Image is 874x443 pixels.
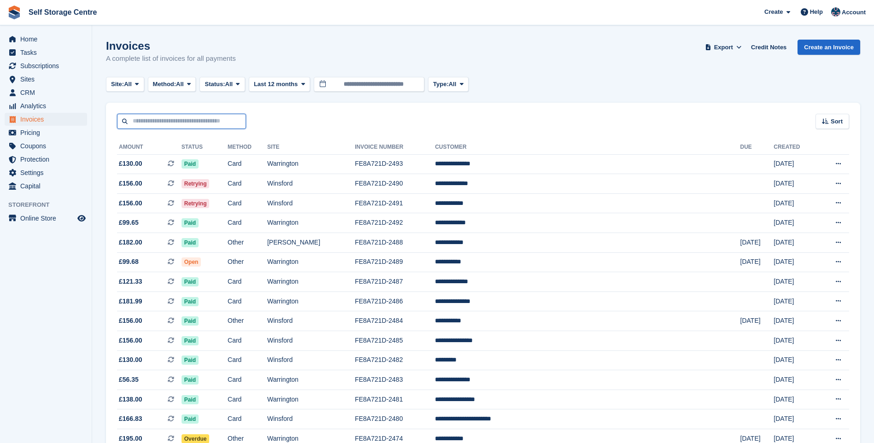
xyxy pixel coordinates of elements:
span: Tasks [20,46,76,59]
a: menu [5,99,87,112]
td: Card [228,272,267,292]
td: Card [228,174,267,194]
td: Card [228,291,267,311]
span: £130.00 [119,159,142,169]
span: Retrying [182,179,210,188]
span: Help [810,7,823,17]
td: Warrington [267,390,355,409]
span: Analytics [20,99,76,112]
th: Amount [117,140,182,155]
span: Open [182,257,201,267]
span: Online Store [20,212,76,225]
span: Retrying [182,199,210,208]
td: [DATE] [740,252,774,272]
td: [DATE] [774,154,817,174]
td: [DATE] [774,311,817,331]
span: £121.33 [119,277,142,286]
span: Pricing [20,126,76,139]
span: Paid [182,316,199,326]
td: [DATE] [774,272,817,292]
span: £156.00 [119,336,142,345]
td: [DATE] [774,370,817,390]
td: Card [228,154,267,174]
span: Paid [182,297,199,306]
td: FE8A721D-2483 [355,370,435,390]
td: Warrington [267,154,355,174]
h1: Invoices [106,40,236,52]
td: FE8A721D-2490 [355,174,435,194]
span: £156.00 [119,179,142,188]
td: FE8A721D-2493 [355,154,435,174]
span: Site: [111,80,124,89]
td: Warrington [267,291,355,311]
span: Paid [182,395,199,404]
span: Home [20,33,76,46]
span: Paid [182,356,199,365]
span: Last 12 months [254,80,298,89]
span: £166.83 [119,414,142,424]
td: Warrington [267,252,355,272]
td: [DATE] [774,252,817,272]
button: Status: All [199,77,245,92]
span: Paid [182,277,199,286]
button: Export [703,40,744,55]
td: Winsford [267,409,355,429]
span: Type: [433,80,449,89]
th: Method [228,140,267,155]
th: Created [774,140,817,155]
td: [DATE] [740,311,774,331]
a: menu [5,180,87,192]
td: Card [228,331,267,351]
td: Winsford [267,193,355,213]
a: Credit Notes [747,40,790,55]
a: menu [5,73,87,86]
a: menu [5,46,87,59]
td: FE8A721D-2488 [355,233,435,253]
span: £99.65 [119,218,139,227]
p: A complete list of invoices for all payments [106,53,236,64]
td: [DATE] [774,213,817,233]
td: Other [228,233,267,253]
span: £182.00 [119,238,142,247]
img: stora-icon-8386f47178a22dfd0bd8f6a31ec36ba5ce8667c1dd55bd0f319d3a0aa187defe.svg [7,6,21,19]
span: All [176,80,184,89]
th: Status [182,140,228,155]
td: Other [228,311,267,331]
button: Last 12 months [249,77,310,92]
a: menu [5,86,87,99]
span: Paid [182,375,199,385]
span: Paid [182,238,199,247]
th: Due [740,140,774,155]
td: [DATE] [774,331,817,351]
span: Sort [831,117,843,126]
span: All [449,80,457,89]
span: CRM [20,86,76,99]
span: Storefront [8,200,92,210]
span: Paid [182,414,199,424]
span: Status: [205,80,225,89]
span: Capital [20,180,76,192]
td: Other [228,252,267,272]
span: Protection [20,153,76,166]
td: Card [228,370,267,390]
span: Method: [153,80,176,89]
th: Customer [435,140,740,155]
span: All [124,80,132,89]
a: menu [5,140,87,152]
span: Paid [182,159,199,169]
img: Clair Cole [831,7,840,17]
span: All [225,80,233,89]
span: £156.00 [119,198,142,208]
td: FE8A721D-2487 [355,272,435,292]
td: Card [228,409,267,429]
span: Export [714,43,733,52]
td: FE8A721D-2485 [355,331,435,351]
td: [DATE] [774,233,817,253]
td: Winsford [267,350,355,370]
a: menu [5,153,87,166]
span: £130.00 [119,355,142,365]
td: FE8A721D-2484 [355,311,435,331]
td: Winsford [267,174,355,194]
td: [DATE] [774,409,817,429]
th: Site [267,140,355,155]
